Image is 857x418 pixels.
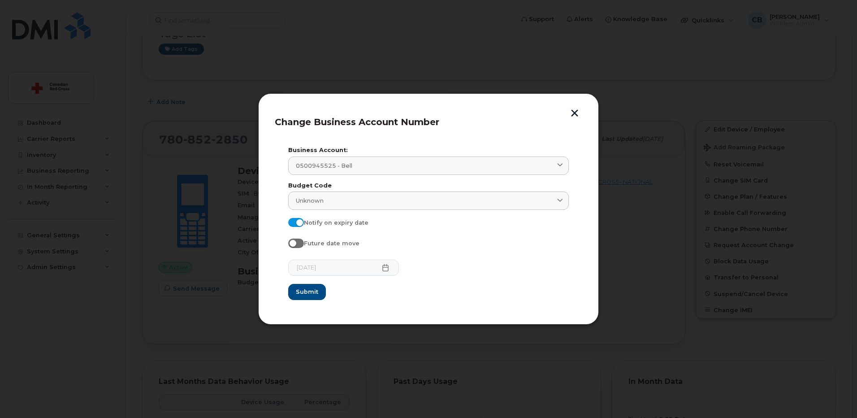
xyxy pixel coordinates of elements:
span: 0500945525 - Bell [296,161,352,170]
span: Unknown [296,196,324,205]
a: Unknown [288,192,569,210]
a: 0500945525 - Bell [288,157,569,175]
span: Submit [296,287,318,296]
button: Submit [288,284,326,300]
span: Change Business Account Number [275,117,439,127]
span: Future date move [304,240,359,247]
span: Notify on expiry date [304,219,368,226]
label: Business Account: [288,148,569,153]
input: Notify on expiry date [288,218,295,225]
label: Budget Code [288,183,569,189]
input: Future date move [288,239,295,246]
